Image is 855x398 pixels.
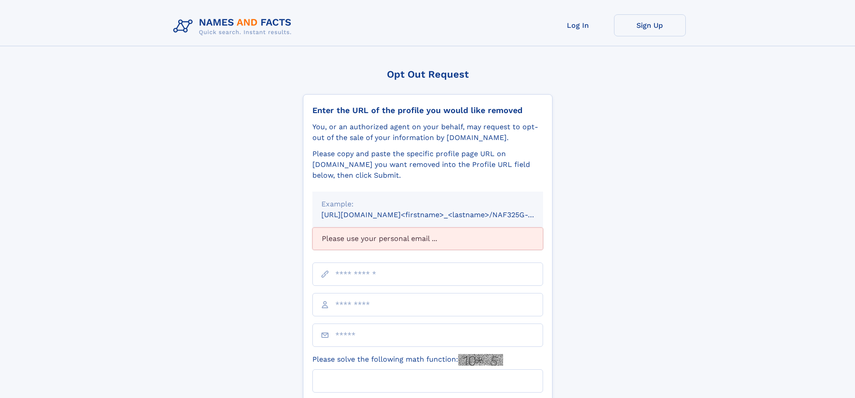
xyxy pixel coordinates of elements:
div: Please copy and paste the specific profile page URL on [DOMAIN_NAME] you want removed into the Pr... [312,149,543,181]
small: [URL][DOMAIN_NAME]<firstname>_<lastname>/NAF325G-xxxxxxxx [321,210,560,219]
div: Opt Out Request [303,69,552,80]
div: Enter the URL of the profile you would like removed [312,105,543,115]
div: Example: [321,199,534,210]
div: Please use your personal email ... [312,227,543,250]
img: Logo Names and Facts [170,14,299,39]
a: Sign Up [614,14,686,36]
a: Log In [542,14,614,36]
div: You, or an authorized agent on your behalf, may request to opt-out of the sale of your informatio... [312,122,543,143]
label: Please solve the following math function: [312,354,503,366]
